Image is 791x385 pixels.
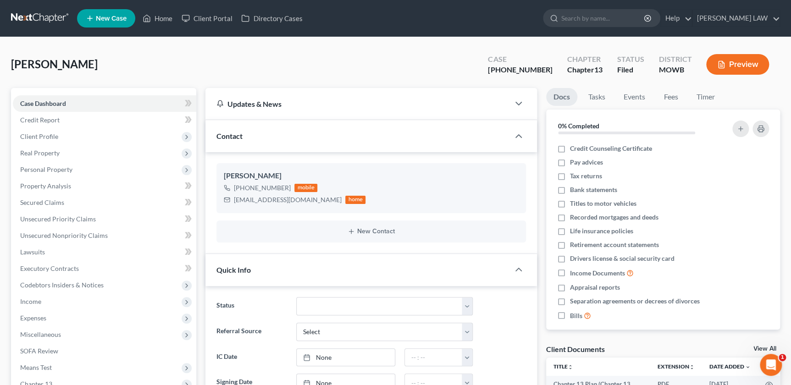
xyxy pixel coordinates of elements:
[745,364,751,370] i: expand_more
[297,349,395,366] a: None
[177,10,237,27] a: Client Portal
[570,283,620,292] span: Appraisal reports
[20,363,52,371] span: Means Test
[616,88,653,106] a: Events
[567,65,602,75] div: Chapter
[216,99,498,109] div: Updates & News
[20,182,71,190] span: Property Analysis
[212,297,292,315] label: Status
[709,363,751,370] a: Date Added expand_more
[212,348,292,367] label: IC Date
[294,184,317,192] div: mobile
[570,254,675,263] span: Drivers license & social security card
[13,227,196,244] a: Unsecured Nonpriority Claims
[581,88,613,106] a: Tasks
[488,54,552,65] div: Case
[345,196,365,204] div: home
[570,213,658,222] span: Recorded mortgages and deeds
[212,323,292,341] label: Referral Source
[20,297,41,305] span: Income
[234,183,291,192] div: [PHONE_NUMBER]
[546,88,577,106] a: Docs
[20,264,79,272] span: Executory Contracts
[224,170,518,181] div: [PERSON_NAME]
[13,178,196,194] a: Property Analysis
[13,211,196,227] a: Unsecured Priority Claims
[570,269,625,278] span: Income Documents
[11,57,98,71] span: [PERSON_NAME]
[689,364,695,370] i: unfold_more
[558,122,599,130] strong: 0% Completed
[234,195,342,204] div: [EMAIL_ADDRESS][DOMAIN_NAME]
[20,231,108,239] span: Unsecured Nonpriority Claims
[13,95,196,112] a: Case Dashboard
[658,65,691,75] div: MOWB
[570,158,603,167] span: Pay advices
[570,311,582,320] span: Bills
[658,54,691,65] div: District
[561,10,645,27] input: Search by name...
[20,248,45,256] span: Lawsuits
[13,194,196,211] a: Secured Claims
[20,132,58,140] span: Client Profile
[216,132,243,140] span: Contact
[20,149,60,157] span: Real Property
[689,88,722,106] a: Timer
[594,65,602,74] span: 13
[692,10,780,27] a: [PERSON_NAME] LAW
[658,363,695,370] a: Extensionunfold_more
[405,349,462,366] input: -- : --
[13,343,196,359] a: SOFA Review
[570,185,617,194] span: Bank statements
[488,65,552,75] div: [PHONE_NUMBER]
[216,265,251,274] span: Quick Info
[570,144,652,153] span: Credit Counseling Certificate
[20,165,72,173] span: Personal Property
[237,10,307,27] a: Directory Cases
[661,10,691,27] a: Help
[656,88,686,106] a: Fees
[20,99,66,107] span: Case Dashboard
[570,171,602,181] span: Tax returns
[20,215,96,223] span: Unsecured Priority Claims
[779,354,786,361] span: 1
[224,228,518,235] button: New Contact
[20,116,60,124] span: Credit Report
[706,54,769,75] button: Preview
[20,347,58,355] span: SOFA Review
[20,281,104,289] span: Codebtors Insiders & Notices
[570,240,659,249] span: Retirement account statements
[760,354,782,376] iframe: Intercom live chat
[13,260,196,277] a: Executory Contracts
[20,330,61,338] span: Miscellaneous
[13,244,196,260] a: Lawsuits
[553,363,573,370] a: Titleunfold_more
[568,364,573,370] i: unfold_more
[617,65,644,75] div: Filed
[570,226,633,236] span: Life insurance policies
[20,314,46,322] span: Expenses
[96,15,127,22] span: New Case
[570,199,636,208] span: Titles to motor vehicles
[20,198,64,206] span: Secured Claims
[567,54,602,65] div: Chapter
[753,346,776,352] a: View All
[546,344,605,354] div: Client Documents
[617,54,644,65] div: Status
[138,10,177,27] a: Home
[13,112,196,128] a: Credit Report
[570,297,700,306] span: Separation agreements or decrees of divorces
